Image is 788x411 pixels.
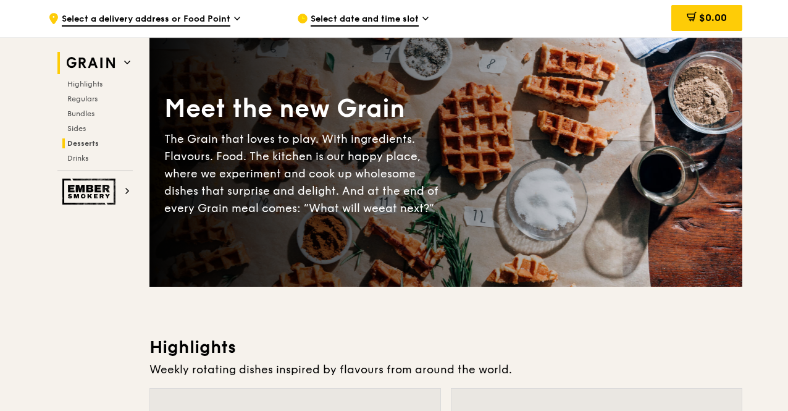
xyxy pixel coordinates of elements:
[699,12,727,23] span: $0.00
[62,13,230,27] span: Select a delivery address or Food Point
[164,92,446,125] div: Meet the new Grain
[379,201,434,215] span: eat next?”
[67,139,99,148] span: Desserts
[164,130,446,217] div: The Grain that loves to play. With ingredients. Flavours. Food. The kitchen is our happy place, w...
[62,52,119,74] img: Grain web logo
[67,95,98,103] span: Regulars
[67,154,88,163] span: Drinks
[149,361,742,378] div: Weekly rotating dishes inspired by flavours from around the world.
[311,13,419,27] span: Select date and time slot
[67,109,94,118] span: Bundles
[149,336,742,358] h3: Highlights
[67,80,103,88] span: Highlights
[67,124,86,133] span: Sides
[62,179,119,205] img: Ember Smokery web logo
